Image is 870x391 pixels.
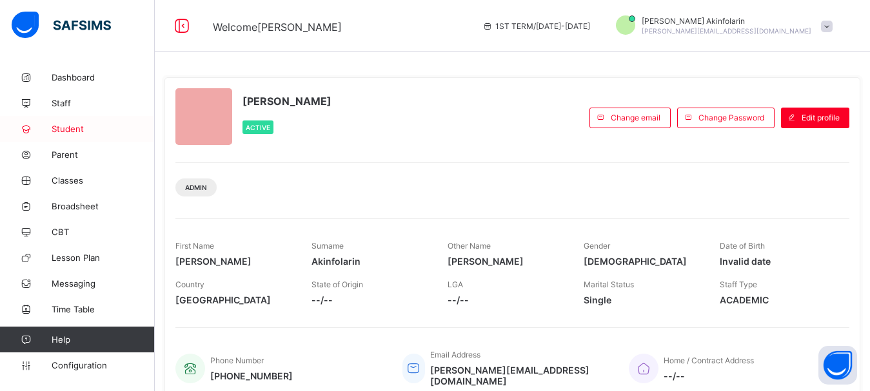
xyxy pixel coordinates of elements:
span: Email Address [430,350,480,359]
span: Admin [185,184,207,191]
span: Change email [611,113,660,122]
span: LGA [448,280,463,289]
span: First Name [175,241,214,251]
div: AbiodunAkinfolarin [603,15,839,37]
span: Akinfolarin [311,256,428,267]
span: Date of Birth [720,241,765,251]
span: [GEOGRAPHIC_DATA] [175,294,292,305]
span: Dashboard [52,72,155,82]
span: [PERSON_NAME][EMAIL_ADDRESS][DOMAIN_NAME] [430,365,610,386]
span: Classes [52,175,155,186]
span: State of Origin [311,280,363,289]
img: safsims [12,12,111,39]
span: Single [584,294,700,305]
span: Other Name [448,241,491,251]
span: Staff Type [720,280,757,289]
span: --/-- [311,294,428,305]
span: Invalid date [720,256,836,267]
span: CBT [52,227,155,237]
span: Help [52,334,154,345]
span: [PHONE_NUMBER] [210,370,293,381]
span: [PERSON_NAME] [448,256,564,267]
span: ACADEMIC [720,294,836,305]
span: Student [52,124,155,134]
span: Time Table [52,304,155,314]
span: Broadsheet [52,201,155,211]
button: Open asap [818,346,857,385]
span: Marital Status [584,280,634,289]
span: --/-- [448,294,564,305]
span: Gender [584,241,610,251]
span: [DEMOGRAPHIC_DATA] [584,256,700,267]
span: [PERSON_NAME] [175,256,292,267]
span: Messaging [52,278,155,289]
span: session/term information [482,21,590,31]
span: Phone Number [210,356,264,365]
span: Country [175,280,204,289]
span: Parent [52,149,155,160]
span: Surname [311,241,344,251]
span: Configuration [52,360,154,370]
span: [PERSON_NAME][EMAIL_ADDRESS][DOMAIN_NAME] [642,27,811,35]
span: Edit profile [802,113,840,122]
span: Active [246,124,270,131]
span: [PERSON_NAME] [242,95,331,108]
span: Change Password [698,113,764,122]
span: Staff [52,98,155,108]
span: [PERSON_NAME] Akinfolarin [642,16,811,26]
span: Welcome [PERSON_NAME] [213,21,342,33]
span: --/-- [664,370,754,381]
span: Lesson Plan [52,253,155,263]
span: Home / Contract Address [664,356,754,365]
